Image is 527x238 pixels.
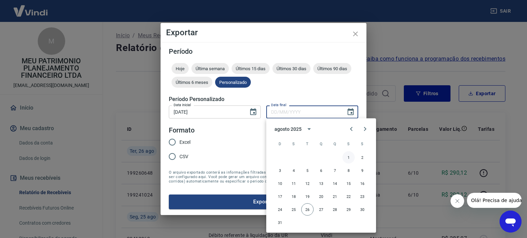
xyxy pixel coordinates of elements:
button: 18 [288,190,300,203]
button: 16 [356,177,368,190]
button: 30 [356,203,368,216]
button: Choose date [344,105,358,119]
input: DD/MM/YYYY [266,105,341,118]
iframe: Mensagem da empresa [467,193,522,208]
button: 22 [342,190,355,203]
button: 10 [274,177,286,190]
span: Últimos 30 dias [272,66,311,71]
button: 29 [342,203,355,216]
label: Data inicial [174,102,191,108]
button: 2 [356,151,368,164]
h5: Período [169,48,358,55]
div: Última semana [191,63,229,74]
span: CSV [179,153,188,160]
button: 27 [315,203,327,216]
button: 11 [288,177,300,190]
button: 23 [356,190,368,203]
button: Choose date, selected date is 1 de jul de 2025 [246,105,260,119]
span: Olá! Precisa de ajuda? [4,5,58,10]
div: Hoje [172,63,189,74]
iframe: Botão para abrir a janela de mensagens [500,211,522,233]
button: 19 [301,190,314,203]
span: O arquivo exportado conterá as informações filtradas na tela anterior com exceção do período que ... [169,170,358,184]
button: 24 [274,203,286,216]
span: Personalizado [215,80,251,85]
button: close [347,26,364,42]
button: Previous month [344,122,358,136]
button: 3 [274,164,286,177]
button: 12 [301,177,314,190]
button: 5 [301,164,314,177]
div: Últimos 15 dias [232,63,270,74]
span: terça-feira [301,137,314,151]
div: Últimos 6 meses [172,77,212,88]
button: calendar view is open, switch to year view [303,123,315,135]
legend: Formato [169,125,195,135]
button: 15 [342,177,355,190]
button: 8 [342,164,355,177]
button: 14 [329,177,341,190]
div: Últimos 90 dias [313,63,351,74]
div: Últimos 30 dias [272,63,311,74]
span: Última semana [191,66,229,71]
button: 1 [342,151,355,164]
button: 25 [288,203,300,216]
span: segunda-feira [288,137,300,151]
button: 9 [356,164,368,177]
button: Next month [358,122,372,136]
button: 4 [288,164,300,177]
button: 17 [274,190,286,203]
span: sábado [356,137,368,151]
iframe: Fechar mensagem [450,194,464,208]
span: Últimos 6 meses [172,80,212,85]
span: Excel [179,139,190,146]
input: DD/MM/YYYY [169,105,244,118]
span: Últimos 15 dias [232,66,270,71]
div: agosto 2025 [274,125,301,133]
button: 21 [329,190,341,203]
button: 28 [329,203,341,216]
button: Exportar [169,195,358,209]
button: 6 [315,164,327,177]
h4: Exportar [166,28,361,37]
button: 20 [315,190,327,203]
button: 26 [301,203,314,216]
span: Hoje [172,66,189,71]
span: sexta-feira [342,137,355,151]
button: 31 [274,216,286,229]
span: quarta-feira [315,137,327,151]
button: 13 [315,177,327,190]
span: domingo [274,137,286,151]
span: Últimos 90 dias [313,66,351,71]
div: Personalizado [215,77,251,88]
h5: Período Personalizado [169,96,358,103]
span: quinta-feira [329,137,341,151]
button: 7 [329,164,341,177]
label: Data final [271,102,286,108]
